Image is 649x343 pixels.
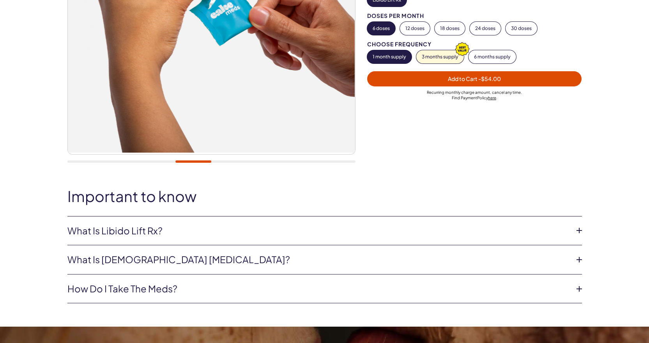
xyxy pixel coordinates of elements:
button: 6 doses [367,22,395,35]
a: What is Libido Lift Rx? [67,224,569,237]
h2: Important to know [67,188,582,204]
button: Add to Cart -$54.00 [367,71,582,86]
button: 6 months supply [469,50,516,63]
span: - $54.00 [478,75,501,82]
button: 1 month supply [367,50,412,63]
button: 12 doses [400,22,430,35]
button: 3 months supply [416,50,464,63]
button: 18 doses [435,22,465,35]
button: 30 doses [506,22,537,35]
a: How do I take the meds? [67,282,569,296]
span: Add to Cart [448,75,501,82]
a: here [488,95,496,100]
div: Choose Frequency [367,41,582,47]
a: What is [DEMOGRAPHIC_DATA] [MEDICAL_DATA]? [67,253,569,266]
button: 24 doses [470,22,501,35]
span: Find Payment [452,95,477,100]
div: Recurring monthly charge amount , cancel any time. Policy . [367,90,582,100]
div: Doses per Month [367,13,582,19]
